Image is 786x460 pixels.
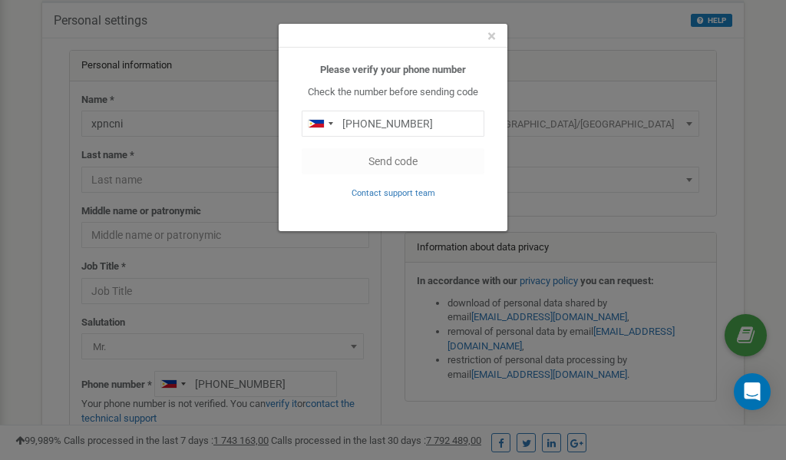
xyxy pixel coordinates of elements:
[352,188,435,198] small: Contact support team
[302,148,484,174] button: Send code
[302,111,338,136] div: Telephone country code
[302,111,484,137] input: 0905 123 4567
[734,373,771,410] div: Open Intercom Messenger
[302,85,484,100] p: Check the number before sending code
[487,28,496,45] button: Close
[352,187,435,198] a: Contact support team
[487,27,496,45] span: ×
[320,64,466,75] b: Please verify your phone number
